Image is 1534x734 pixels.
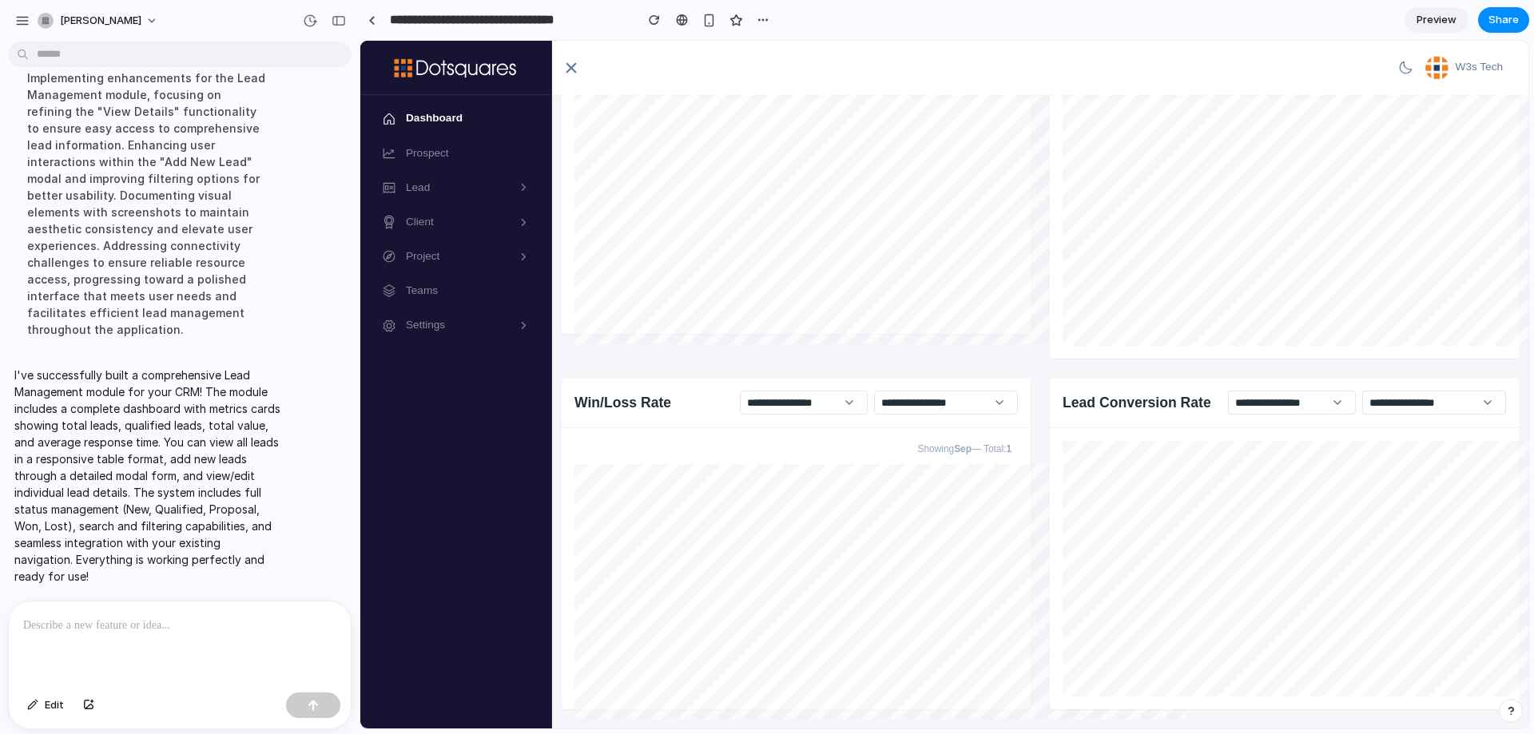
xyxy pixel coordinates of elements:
button: Share [1478,7,1529,33]
b: Sep [594,403,611,414]
button: [PERSON_NAME] [31,8,166,34]
span: Share [1488,12,1519,28]
a: Preview [1405,7,1468,33]
span: Edit [45,697,64,713]
p: I've successfully built a comprehensive Lead Management module for your CRM! The module includes ... [14,367,281,585]
span: [PERSON_NAME] [60,13,141,29]
span: Preview [1417,12,1457,28]
button: Edit [19,692,72,718]
b: 1 [646,403,651,414]
iframe: To enrich screen reader interactions, please activate Accessibility in Grammarly extension settings [360,41,1528,728]
div: Implementing enhancements for the Lead Management module, focusing on refining the "View Details"... [14,60,281,347]
small: Showing — Total: [558,403,651,414]
div: Lead Conversion Rate [702,351,851,372]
